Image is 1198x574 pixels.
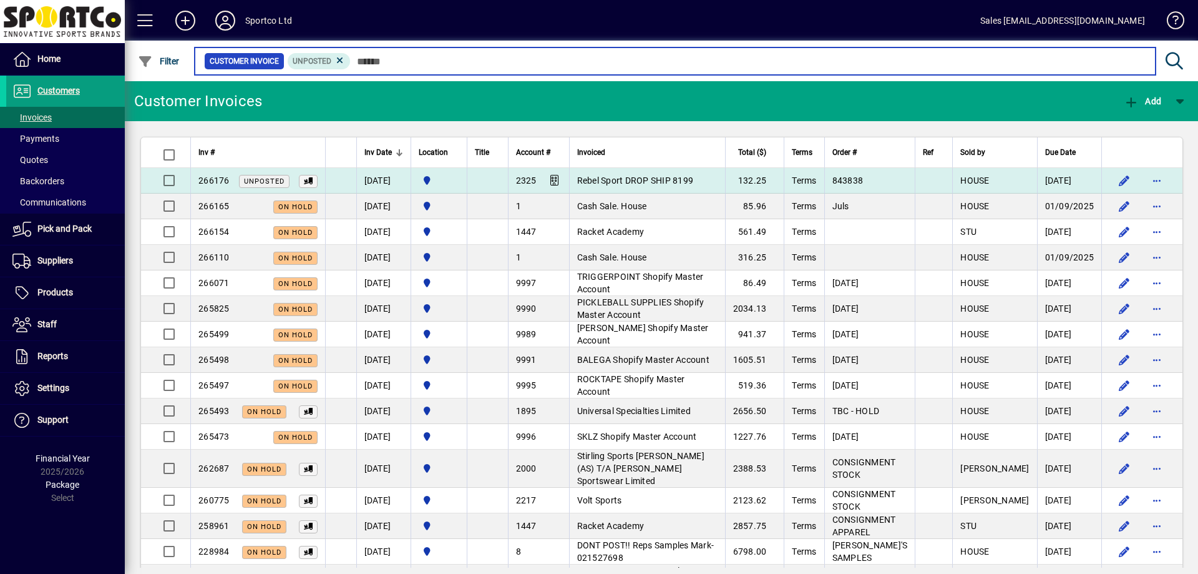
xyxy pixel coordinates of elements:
[792,304,816,314] span: Terms
[960,227,976,237] span: STU
[725,245,784,270] td: 316.25
[832,457,896,480] span: CONSIGNMENT STOCK
[6,44,125,75] a: Home
[245,11,292,31] div: Sportco Ltd
[364,146,392,159] span: Inv Date
[247,465,281,473] span: On hold
[1147,401,1167,421] button: More options
[198,547,230,557] span: 228984
[516,432,537,442] span: 9996
[738,146,766,159] span: Total ($)
[6,107,125,128] a: Invoices
[832,201,849,211] span: Juls
[960,463,1029,473] span: [PERSON_NAME]
[577,323,709,345] span: [PERSON_NAME] Shopify Master Account
[356,450,411,488] td: [DATE]
[577,374,685,397] span: ROCKTAPE Shopify Master Account
[832,432,859,442] span: [DATE]
[792,380,816,390] span: Terms
[6,341,125,372] a: Reports
[210,55,279,67] span: Customer Invoice
[419,146,459,159] div: Location
[725,168,784,194] td: 132.25
[198,329,230,339] span: 265499
[419,276,459,290] span: Sportco Ltd Warehouse
[792,547,816,557] span: Terms
[419,462,459,475] span: Sportco Ltd Warehouse
[278,305,313,314] span: On hold
[792,495,816,505] span: Terms
[356,347,411,373] td: [DATE]
[198,227,230,237] span: 266154
[12,155,48,165] span: Quotes
[1037,168,1102,194] td: [DATE]
[792,227,816,237] span: Terms
[356,539,411,565] td: [DATE]
[832,380,859,390] span: [DATE]
[516,495,537,505] span: 2217
[356,513,411,539] td: [DATE]
[475,146,489,159] span: Title
[516,278,537,288] span: 9997
[37,415,69,425] span: Support
[516,304,537,314] span: 9990
[1147,375,1167,395] button: More options
[1147,516,1167,536] button: More options
[923,146,933,159] span: Ref
[12,197,86,207] span: Communications
[577,355,709,365] span: BALEGA Shopify Master Account
[725,194,784,219] td: 85.96
[577,227,645,237] span: Racket Academy
[1114,458,1134,478] button: Edit
[6,171,125,192] a: Backorders
[792,432,816,442] span: Terms
[577,272,704,294] span: TRIGGERPOINT Shopify Master Account
[725,373,784,398] td: 519.36
[356,373,411,398] td: [DATE]
[792,463,816,473] span: Terms
[356,245,411,270] td: [DATE]
[516,355,537,365] span: 9991
[1157,2,1182,43] a: Knowledge Base
[577,252,647,262] span: Cash Sale. House
[135,50,183,72] button: Filter
[1147,490,1167,510] button: More options
[419,545,459,558] span: Sportco Ltd Warehouse
[356,194,411,219] td: [DATE]
[725,296,784,322] td: 2034.13
[247,408,281,416] span: On hold
[198,304,230,314] span: 265825
[960,304,989,314] span: HOUSE
[960,176,989,186] span: HOUSE
[832,146,908,159] div: Order #
[419,430,459,443] span: Sportco Ltd Warehouse
[198,406,230,416] span: 265493
[1147,458,1167,478] button: More options
[516,521,537,531] span: 1447
[6,277,125,309] a: Products
[46,480,79,490] span: Package
[516,227,537,237] span: 1447
[832,406,880,416] span: TBC - HOLD
[419,493,459,507] span: Sportco Ltd Warehouse
[419,250,459,264] span: Sportco Ltd Warehouse
[37,255,73,265] span: Suppliers
[577,176,694,186] span: Rebel Sport DROP SHIP 8199
[577,201,647,211] span: Cash Sale. House
[1114,542,1134,562] button: Edit
[792,176,816,186] span: Terms
[419,353,459,367] span: Sportco Ltd Warehouse
[198,201,230,211] span: 266165
[198,146,318,159] div: Inv #
[419,146,448,159] span: Location
[1045,146,1076,159] span: Due Date
[792,329,816,339] span: Terms
[577,495,622,505] span: Volt Sports
[419,379,459,392] span: Sportco Ltd Warehouse
[198,432,230,442] span: 265473
[792,201,816,211] span: Terms
[792,406,816,416] span: Terms
[832,329,859,339] span: [DATE]
[12,176,64,186] span: Backorders
[516,329,537,339] span: 9989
